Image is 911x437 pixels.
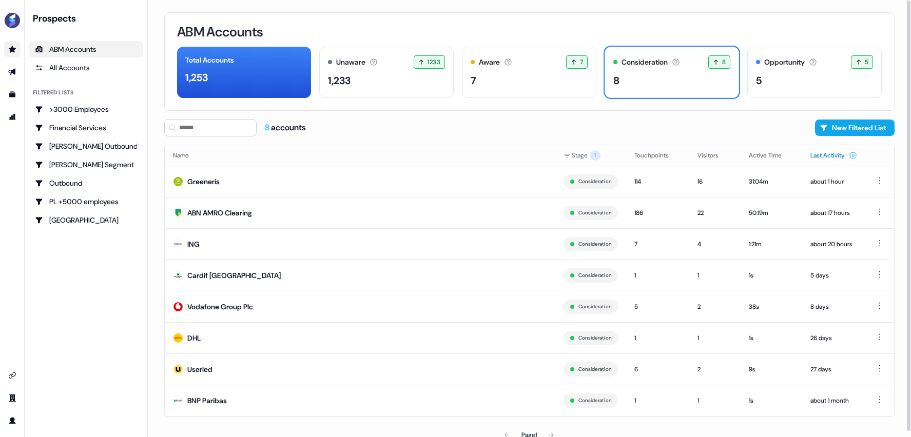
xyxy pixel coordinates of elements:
[187,364,212,374] div: Userled
[764,57,805,68] div: Opportunity
[187,208,252,218] div: ABN AMRO Clearing
[578,271,611,280] button: Consideration
[697,364,732,374] div: 2
[634,239,681,249] div: 7
[187,302,253,312] div: Vodafone Group Plc
[749,270,794,281] div: 1s
[35,215,137,225] div: [GEOGRAPHIC_DATA]
[749,176,794,187] div: 31:04m
[634,146,681,165] button: Touchpoints
[33,12,143,25] div: Prospects
[564,150,618,161] div: Stage
[265,122,306,133] div: accounts
[265,122,271,133] span: 8
[810,176,857,187] div: about 1 hour
[613,73,619,88] div: 8
[4,41,21,57] a: Go to prospects
[634,333,681,343] div: 1
[35,178,137,188] div: Outbound
[29,193,143,210] a: Go to PL +5000 employees
[187,270,281,281] div: Cardif [GEOGRAPHIC_DATA]
[33,88,73,97] div: Filtered lists
[578,240,611,249] button: Consideration
[4,109,21,125] a: Go to attribution
[4,367,21,384] a: Go to integrations
[810,364,857,374] div: 27 days
[810,333,857,343] div: 26 days
[749,395,794,406] div: 1s
[35,160,137,170] div: [PERSON_NAME] Segment
[4,64,21,80] a: Go to outbound experience
[749,208,794,218] div: 50:19m
[749,146,794,165] button: Active Time
[810,208,857,218] div: about 17 hours
[578,333,611,343] button: Consideration
[479,57,500,68] div: Aware
[697,208,732,218] div: 22
[634,302,681,312] div: 5
[634,364,681,374] div: 6
[578,365,611,374] button: Consideration
[810,146,857,165] button: Last Activity
[4,86,21,103] a: Go to templates
[578,177,611,186] button: Consideration
[4,390,21,406] a: Go to team
[590,150,600,161] span: 1
[187,333,201,343] div: DHL
[29,101,143,117] a: Go to >3000 Employees
[35,44,137,54] div: ABM Accounts
[810,270,857,281] div: 5 days
[336,57,365,68] div: Unaware
[815,120,895,136] button: New Filtered List
[471,73,476,88] div: 7
[697,395,732,406] div: 1
[810,302,857,312] div: 8 days
[580,57,583,67] span: 7
[722,57,726,67] span: 8
[35,104,137,114] div: >3000 Employees
[578,208,611,217] button: Consideration
[634,176,681,187] div: 114
[634,270,681,281] div: 1
[35,123,137,133] div: Financial Services
[185,70,208,85] div: 1,253
[29,212,143,228] a: Go to Poland
[697,302,732,312] div: 2
[428,57,440,67] span: 1233
[165,145,555,166] th: Name
[29,156,143,173] a: Go to Kasper's Segment
[328,73,351,88] div: 1,233
[177,25,263,38] h3: ABM Accounts
[29,41,143,57] a: ABM Accounts
[35,196,137,207] div: PL +5000 employees
[810,395,857,406] div: about 1 month
[749,302,794,312] div: 38s
[810,239,857,249] div: about 20 hours
[634,395,681,406] div: 1
[622,57,668,68] div: Consideration
[697,333,732,343] div: 1
[865,57,868,67] span: 5
[187,239,200,249] div: ING
[756,73,762,88] div: 5
[697,176,732,187] div: 16
[749,239,794,249] div: 1:21m
[29,138,143,154] a: Go to Kasper's Outbound
[578,302,611,311] button: Consideration
[185,55,234,66] div: Total Accounts
[4,412,21,429] a: Go to profile
[29,120,143,136] a: Go to Financial Services
[29,59,143,76] a: All accounts
[749,364,794,374] div: 9s
[35,63,137,73] div: All Accounts
[35,141,137,151] div: [PERSON_NAME] Outbound
[187,176,220,187] div: Greeneris
[697,239,732,249] div: 4
[697,146,731,165] button: Visitors
[634,208,681,218] div: 186
[697,270,732,281] div: 1
[187,395,227,406] div: BNP Paribas
[749,333,794,343] div: 1s
[29,175,143,191] a: Go to Outbound
[578,396,611,405] button: Consideration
